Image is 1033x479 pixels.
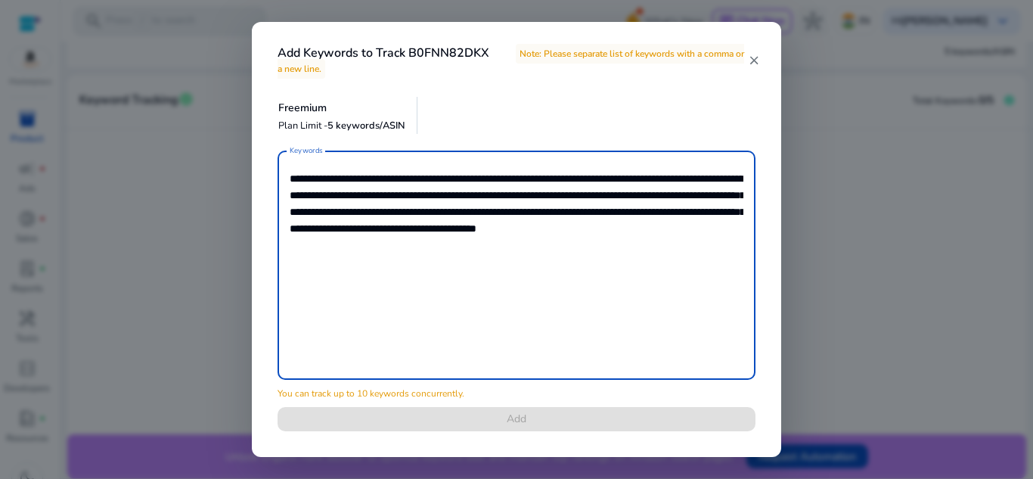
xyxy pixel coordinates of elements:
mat-icon: close [748,54,760,67]
mat-error: You can track up to 10 keywords concurrently. [278,384,464,400]
p: Plan Limit - [278,119,405,133]
mat-label: Keywords [290,145,323,156]
span: 5 keywords/ASIN [327,119,405,132]
h4: Add Keywords to Track B0FNN82DKX [278,46,748,75]
h5: Freemium [278,102,405,115]
span: Note: Please separate list of keywords with a comma or a new line. [278,44,744,78]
